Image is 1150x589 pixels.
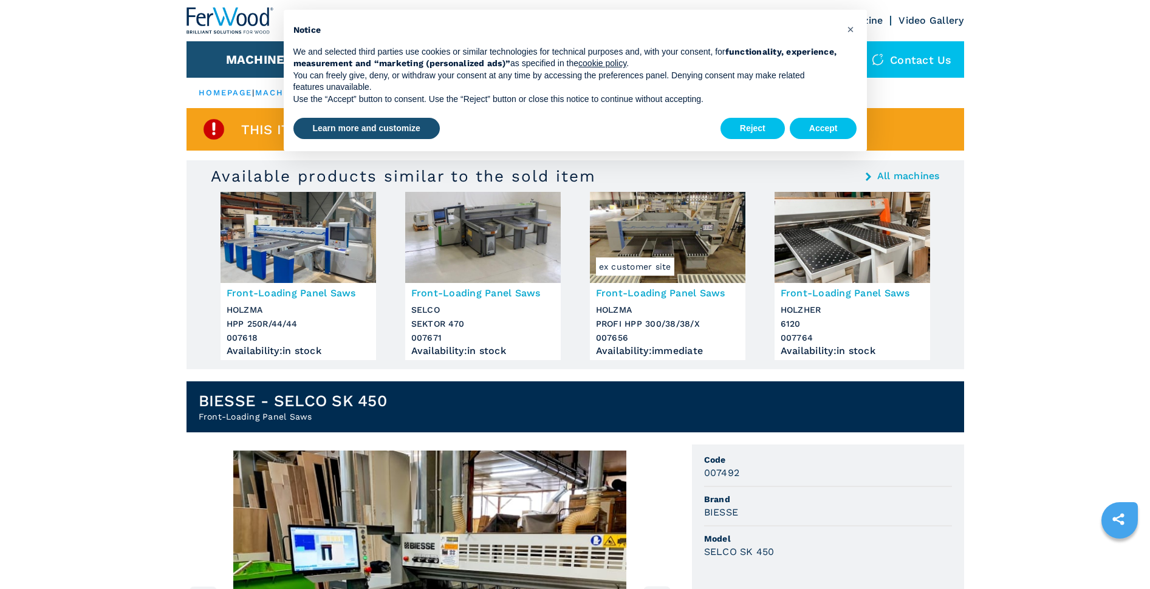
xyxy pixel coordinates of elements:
div: Availability : in stock [411,348,555,354]
h3: 007492 [704,466,740,480]
button: Accept [790,118,857,140]
h3: Front-Loading Panel Saws [596,286,739,300]
h3: HOLZMA PROFI HPP 300/38/38/X 007656 [596,303,739,345]
p: We and selected third parties use cookies or similar technologies for technical purposes and, wit... [293,46,838,70]
h3: Available products similar to the sold item [211,166,596,186]
div: Availability : in stock [227,348,370,354]
img: SoldProduct [202,117,226,141]
div: Availability : immediate [596,348,739,354]
button: Reject [720,118,785,140]
a: sharethis [1103,504,1134,534]
img: Front-Loading Panel Saws HOLZHER 6120 [775,192,930,283]
a: Front-Loading Panel Saws HOLZMA HPP 250R/44/44Front-Loading Panel SawsHOLZMAHPP 250R/44/44007618A... [221,192,376,360]
div: Contact us [860,41,964,78]
span: This item is already sold [241,123,434,137]
p: You can freely give, deny, or withdraw your consent at any time by accessing the preferences pane... [293,70,838,94]
a: Front-Loading Panel Saws SELCO SEKTOR 470Front-Loading Panel SawsSELCOSEKTOR 470007671Availabilit... [405,192,561,360]
img: Front-Loading Panel Saws SELCO SEKTOR 470 [405,192,561,283]
span: × [847,22,854,36]
h2: Notice [293,24,838,36]
a: Front-Loading Panel Saws HOLZMA PROFI HPP 300/38/38/Xex customer siteFront-Loading Panel SawsHOLZ... [590,192,745,360]
h3: HOLZMA HPP 250R/44/44 007618 [227,303,370,345]
a: All machines [877,171,940,181]
span: Brand [704,493,952,505]
h3: HOLZHER 6120 007764 [781,303,924,345]
button: Machines [226,52,293,67]
img: Ferwood [187,7,274,34]
div: Availability : in stock [781,348,924,354]
h3: Front-Loading Panel Saws [411,286,555,300]
h3: SELCO SK 450 [704,545,775,559]
a: cookie policy [578,58,626,68]
span: | [252,88,255,97]
h3: Front-Loading Panel Saws [781,286,924,300]
span: ex customer site [596,257,674,276]
p: Use the “Accept” button to consent. Use the “Reject” button or close this notice to continue with... [293,94,838,106]
img: Front-Loading Panel Saws HOLZMA PROFI HPP 300/38/38/X [590,192,745,283]
a: Video Gallery [898,15,963,26]
button: Learn more and customize [293,118,440,140]
span: Code [704,454,952,466]
h3: BIESSE [704,505,739,519]
img: Front-Loading Panel Saws HOLZMA HPP 250R/44/44 [221,192,376,283]
strong: functionality, experience, measurement and “marketing (personalized ads)” [293,47,837,69]
a: Front-Loading Panel Saws HOLZHER 6120Front-Loading Panel SawsHOLZHER6120007764Availability:in stock [775,192,930,360]
h2: Front-Loading Panel Saws [199,410,387,423]
h3: SELCO SEKTOR 470 007671 [411,303,555,345]
span: Model [704,533,952,545]
h1: BIESSE - SELCO SK 450 [199,391,387,410]
a: HOMEPAGE [199,88,253,97]
img: Contact us [872,53,884,66]
h3: Front-Loading Panel Saws [227,286,370,300]
a: machines [255,88,307,97]
button: Close this notice [841,19,861,39]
